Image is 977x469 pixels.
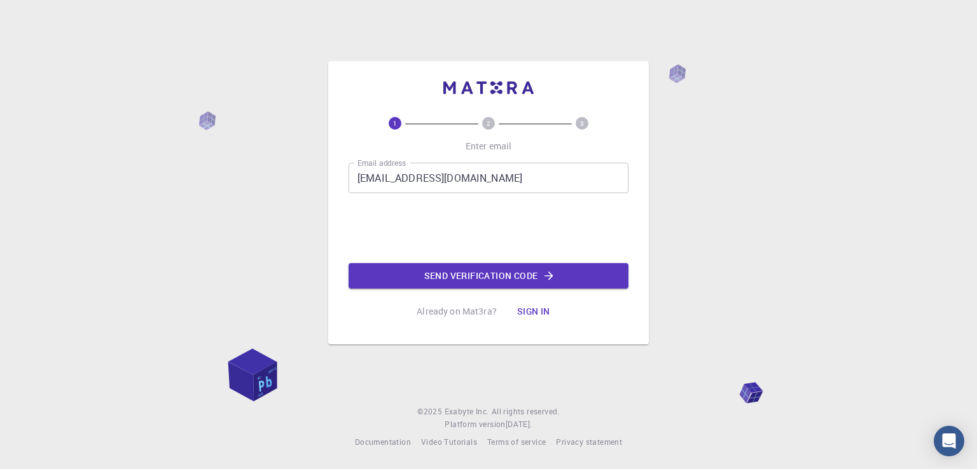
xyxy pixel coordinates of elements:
button: Sign in [507,299,560,324]
text: 3 [580,119,584,128]
span: Platform version [445,418,505,431]
span: Exabyte Inc. [445,406,489,416]
span: Video Tutorials [421,437,477,447]
span: Documentation [355,437,411,447]
div: Open Intercom Messenger [934,426,964,456]
a: [DATE]. [506,418,532,431]
span: [DATE] . [506,419,532,429]
p: Already on Mat3ra? [417,305,497,318]
p: Enter email [466,140,512,153]
iframe: reCAPTCHA [392,203,585,253]
a: Terms of service [487,436,546,449]
a: Exabyte Inc. [445,405,489,418]
text: 1 [393,119,397,128]
span: Privacy statement [556,437,622,447]
a: Documentation [355,436,411,449]
span: Terms of service [487,437,546,447]
button: Send verification code [349,263,628,289]
span: All rights reserved. [492,405,560,418]
span: © 2025 [417,405,444,418]
label: Email address [357,158,406,168]
text: 2 [487,119,490,128]
a: Video Tutorials [421,436,477,449]
a: Privacy statement [556,436,622,449]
